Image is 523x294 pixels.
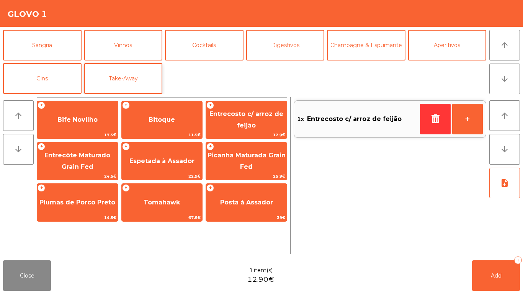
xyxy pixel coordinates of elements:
[206,143,214,150] span: +
[14,111,23,120] i: arrow_upward
[122,131,203,139] span: 11.5€
[247,274,274,285] span: 12.90€
[408,30,487,60] button: Aperitivos
[208,152,286,170] span: Picanha Maturada Grain Fed
[500,41,509,50] i: arrow_upward
[491,272,502,279] span: Add
[149,116,175,123] span: Bitoque
[489,134,520,165] button: arrow_downward
[144,199,180,206] span: Tomahawk
[37,214,118,221] span: 14.5€
[246,30,325,60] button: Digestivos
[254,266,273,274] span: item(s)
[38,143,45,150] span: +
[37,131,118,139] span: 17.5€
[297,113,304,125] span: 1x
[500,74,509,83] i: arrow_downward
[122,173,203,180] span: 22.9€
[220,199,273,206] span: Posta à Assador
[44,152,110,170] span: Entrecôte Maturado Grain Fed
[206,214,287,221] span: 39€
[249,266,253,274] span: 1
[8,8,47,20] h4: Glovo 1
[57,116,98,123] span: Bife Novilho
[500,111,509,120] i: arrow_upward
[14,145,23,154] i: arrow_downward
[489,100,520,131] button: arrow_upward
[209,110,283,129] span: Entrecosto c/ arroz de feijão
[3,63,82,94] button: Gins
[3,100,34,131] button: arrow_upward
[327,30,405,60] button: Champagne & Espumante
[122,214,203,221] span: 67.5€
[38,101,45,109] span: +
[3,30,82,60] button: Sangria
[39,199,115,206] span: Plumas de Porco Preto
[122,143,130,150] span: +
[37,173,118,180] span: 24.5€
[3,260,51,291] button: Close
[307,113,402,125] span: Entrecosto c/ arroz de feijão
[206,101,214,109] span: +
[122,101,130,109] span: +
[489,30,520,60] button: arrow_upward
[3,134,34,165] button: arrow_downward
[38,184,45,192] span: +
[206,184,214,192] span: +
[452,104,483,134] button: +
[122,184,130,192] span: +
[129,157,194,165] span: Espetada à Assador
[514,256,522,264] div: 1
[472,260,520,291] button: Add1
[165,30,244,60] button: Cocktails
[500,178,509,188] i: note_add
[84,30,163,60] button: Vinhos
[500,145,509,154] i: arrow_downward
[206,173,287,180] span: 25.9€
[84,63,163,94] button: Take-Away
[489,168,520,198] button: note_add
[489,64,520,94] button: arrow_downward
[206,131,287,139] span: 12.9€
